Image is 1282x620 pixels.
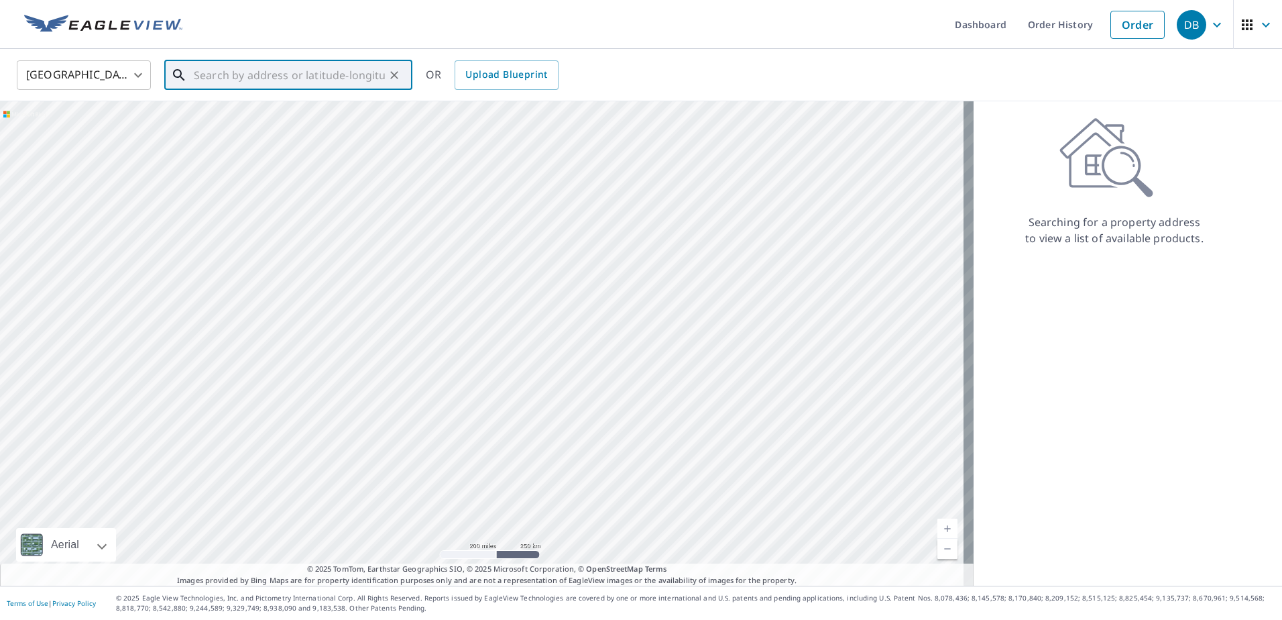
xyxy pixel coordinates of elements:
[116,593,1275,613] p: © 2025 Eagle View Technologies, Inc. and Pictometry International Corp. All Rights Reserved. Repo...
[1110,11,1165,39] a: Order
[645,564,667,574] a: Terms
[385,66,404,85] button: Clear
[307,564,667,575] span: © 2025 TomTom, Earthstar Geographics SIO, © 2025 Microsoft Corporation, ©
[194,56,385,94] input: Search by address or latitude-longitude
[7,599,48,608] a: Terms of Use
[426,60,559,90] div: OR
[16,528,116,562] div: Aerial
[52,599,96,608] a: Privacy Policy
[1025,214,1204,246] p: Searching for a property address to view a list of available products.
[937,519,957,539] a: Current Level 5, Zoom In
[586,564,642,574] a: OpenStreetMap
[937,539,957,559] a: Current Level 5, Zoom Out
[17,56,151,94] div: [GEOGRAPHIC_DATA]
[47,528,83,562] div: Aerial
[455,60,558,90] a: Upload Blueprint
[465,66,547,83] span: Upload Blueprint
[7,599,96,607] p: |
[1177,10,1206,40] div: DB
[24,15,182,35] img: EV Logo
